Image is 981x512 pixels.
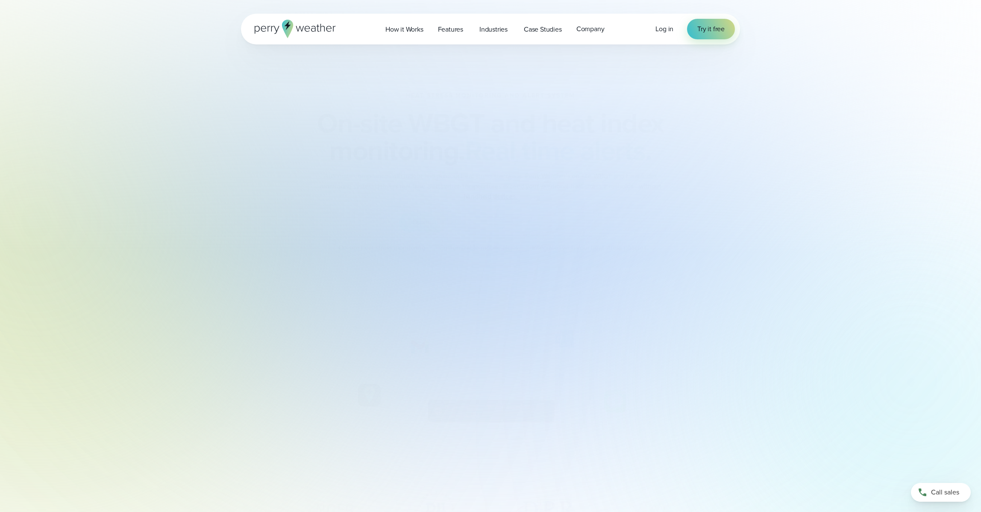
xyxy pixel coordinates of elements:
a: Case Studies [517,21,569,38]
span: How it Works [385,24,423,35]
span: Try it free [697,24,725,34]
a: Call sales [911,483,971,502]
a: Try it free [687,19,735,39]
span: Company [576,24,605,34]
a: Log in [655,24,673,34]
a: How it Works [378,21,431,38]
span: Case Studies [524,24,562,35]
span: Industries [479,24,508,35]
span: Features [438,24,463,35]
span: Call sales [931,487,959,497]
